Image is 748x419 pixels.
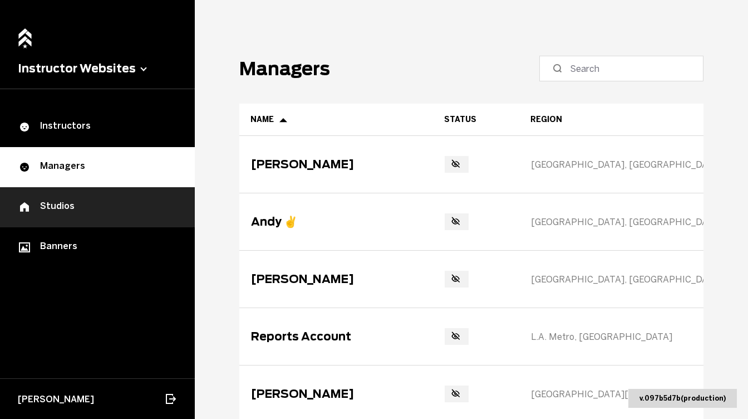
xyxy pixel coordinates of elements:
div: Instructors [18,120,177,134]
a: Home [15,22,35,46]
div: [PERSON_NAME] [251,387,354,401]
span: [GEOGRAPHIC_DATA], [GEOGRAPHIC_DATA] [531,217,722,227]
div: Banners [18,241,177,254]
div: Reports Account [251,330,351,343]
span: [GEOGRAPHIC_DATA], [GEOGRAPHIC_DATA] [531,159,722,170]
th: Toggle SortBy [239,104,433,136]
span: L.A. Metro, [GEOGRAPHIC_DATA] [531,332,672,342]
div: [PERSON_NAME] [251,272,354,286]
span: [GEOGRAPHIC_DATA], [GEOGRAPHIC_DATA] [531,274,722,285]
button: Log out [158,387,183,411]
button: Instructor Websites [18,62,177,75]
div: [PERSON_NAME] [251,158,354,171]
div: Andy ✌️ [251,215,298,228]
h1: Managers [239,58,330,80]
span: [PERSON_NAME] [18,394,94,405]
th: Toggle SortBy [433,104,519,136]
div: Managers [18,160,177,174]
input: Search [570,62,681,75]
div: v. 097b5d7b ( production ) [628,389,737,408]
div: Studios [18,201,177,214]
div: Name [250,115,422,124]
